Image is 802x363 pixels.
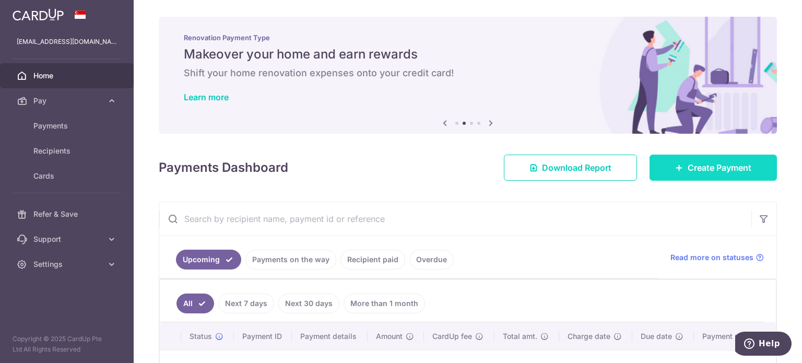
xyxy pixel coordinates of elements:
span: Download Report [542,161,611,174]
span: Status [190,331,212,342]
span: CardUp fee [432,331,472,342]
p: Renovation Payment Type [184,33,752,42]
a: Overdue [409,250,454,270]
span: Pay [33,96,102,106]
th: Payment ID [234,323,292,350]
a: More than 1 month [344,294,425,313]
span: Support [33,234,102,244]
a: Create Payment [650,155,777,181]
a: Download Report [504,155,637,181]
span: Settings [33,259,102,270]
span: Payments [33,121,102,131]
h6: Shift your home renovation expenses onto your credit card! [184,67,752,79]
span: Cards [33,171,102,181]
p: [EMAIL_ADDRESS][DOMAIN_NAME] [17,37,117,47]
a: All [176,294,214,313]
a: Next 7 days [218,294,274,313]
span: Amount [376,331,403,342]
h4: Payments Dashboard [159,158,288,177]
span: Total amt. [503,331,537,342]
span: Recipients [33,146,102,156]
th: Payment method [694,323,776,350]
input: Search by recipient name, payment id or reference [159,202,751,236]
span: Read more on statuses [670,252,753,263]
th: Payment details [292,323,368,350]
span: Refer & Save [33,209,102,219]
a: Next 30 days [278,294,339,313]
a: Upcoming [176,250,241,270]
a: Payments on the way [245,250,336,270]
span: Create Payment [688,161,751,174]
img: Renovation banner [159,17,777,134]
h5: Makeover your home and earn rewards [184,46,752,63]
a: Recipient paid [340,250,405,270]
a: Learn more [184,92,229,102]
a: Read more on statuses [670,252,764,263]
span: Due date [641,331,672,342]
img: CardUp [13,8,64,21]
span: Charge date [568,331,610,342]
iframe: Opens a widget where you can find more information [735,332,792,358]
span: Home [33,71,102,81]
